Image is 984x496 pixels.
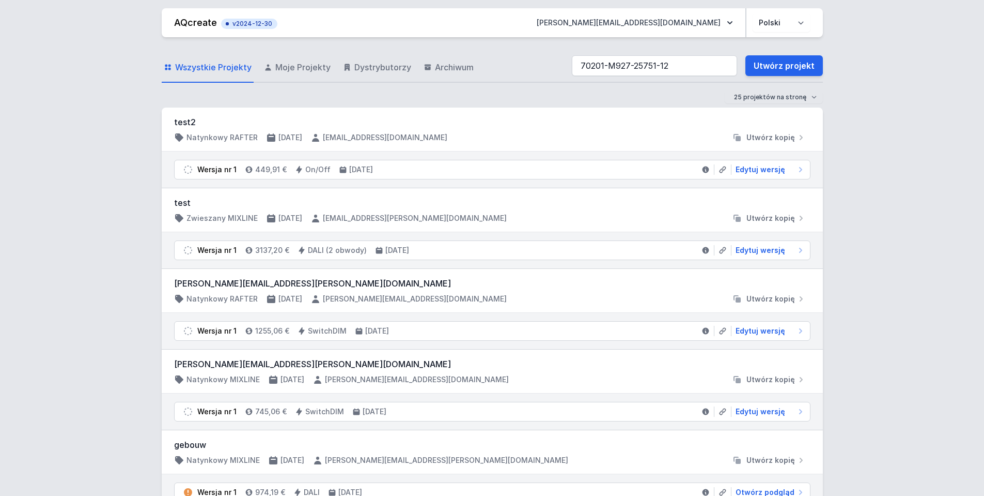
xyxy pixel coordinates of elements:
[308,245,367,255] h4: DALI (2 obwody)
[221,17,277,29] button: v2024-12-30
[278,213,302,223] h4: [DATE]
[746,132,795,143] span: Utwórz kopię
[186,294,258,304] h4: Natynkowy RAFTER
[746,455,795,465] span: Utwórz kopię
[226,20,272,28] span: v2024-12-30
[186,455,260,465] h4: Natynkowy MIXLINE
[325,455,568,465] h4: [PERSON_NAME][EMAIL_ADDRESS][PERSON_NAME][DOMAIN_NAME]
[186,374,260,385] h4: Natynkowy MIXLINE
[197,407,237,417] div: Wersja nr 1
[746,374,795,385] span: Utwórz kopię
[183,245,193,255] img: draft.svg
[183,326,193,336] img: draft.svg
[186,213,258,223] h4: Zwieszany MIXLINE
[280,455,304,465] h4: [DATE]
[197,326,237,336] div: Wersja nr 1
[262,53,333,83] a: Moje Projekty
[746,294,795,304] span: Utwórz kopię
[728,455,810,465] button: Utwórz kopię
[341,53,413,83] a: Dystrybutorzy
[255,245,289,255] h4: 3137,20 €
[728,213,810,223] button: Utwórz kopię
[183,164,193,175] img: draft.svg
[255,164,287,175] h4: 449,91 €
[736,326,785,336] span: Edytuj wersję
[174,277,810,290] h3: [PERSON_NAME][EMAIL_ADDRESS][PERSON_NAME][DOMAIN_NAME]
[323,294,507,304] h4: [PERSON_NAME][EMAIL_ADDRESS][DOMAIN_NAME]
[255,326,289,336] h4: 1255,06 €
[728,132,810,143] button: Utwórz kopię
[186,132,258,143] h4: Natynkowy RAFTER
[731,407,806,417] a: Edytuj wersję
[323,132,447,143] h4: [EMAIL_ADDRESS][DOMAIN_NAME]
[731,245,806,255] a: Edytuj wersję
[255,407,287,417] h4: 745,06 €
[280,374,304,385] h4: [DATE]
[323,213,507,223] h4: [EMAIL_ADDRESS][PERSON_NAME][DOMAIN_NAME]
[305,164,331,175] h4: On/Off
[174,358,810,370] h3: [PERSON_NAME][EMAIL_ADDRESS][PERSON_NAME][DOMAIN_NAME]
[275,61,331,73] span: Moje Projekty
[435,61,474,73] span: Archiwum
[325,374,509,385] h4: [PERSON_NAME][EMAIL_ADDRESS][DOMAIN_NAME]
[354,61,411,73] span: Dystrybutorzy
[278,132,302,143] h4: [DATE]
[736,407,785,417] span: Edytuj wersję
[197,164,237,175] div: Wersja nr 1
[183,407,193,417] img: draft.svg
[731,164,806,175] a: Edytuj wersję
[197,245,237,255] div: Wersja nr 1
[736,164,785,175] span: Edytuj wersję
[349,164,373,175] h4: [DATE]
[174,439,810,451] h3: gebouw
[175,61,252,73] span: Wszystkie Projekty
[174,116,810,128] h3: test2
[363,407,386,417] h4: [DATE]
[753,13,810,32] select: Wybierz język
[728,294,810,304] button: Utwórz kopię
[572,55,737,76] input: Szukaj wśród projektów i wersji...
[278,294,302,304] h4: [DATE]
[305,407,344,417] h4: SwitchDIM
[174,17,217,28] a: AQcreate
[736,245,785,255] span: Edytuj wersję
[385,245,409,255] h4: [DATE]
[421,53,476,83] a: Archiwum
[365,326,389,336] h4: [DATE]
[174,197,810,209] h3: test
[731,326,806,336] a: Edytuj wersję
[728,374,810,385] button: Utwórz kopię
[162,53,254,83] a: Wszystkie Projekty
[528,13,741,32] button: [PERSON_NAME][EMAIL_ADDRESS][DOMAIN_NAME]
[308,326,347,336] h4: SwitchDIM
[746,213,795,223] span: Utwórz kopię
[745,55,823,76] a: Utwórz projekt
